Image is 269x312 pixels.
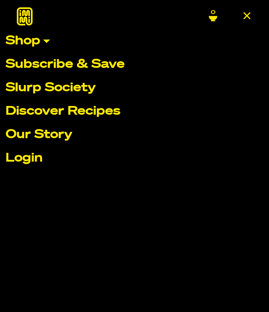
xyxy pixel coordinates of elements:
button: close menu [241,12,252,19]
a: Subscribe & Save [6,58,263,71]
a: Slurp Society [6,82,263,94]
a: 0 [209,9,218,21]
a: Shop [6,35,263,47]
a: Our Story [6,129,263,141]
a: Login [6,152,263,164]
span: 0 [211,9,215,16]
a: Discover Recipes [6,105,263,118]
